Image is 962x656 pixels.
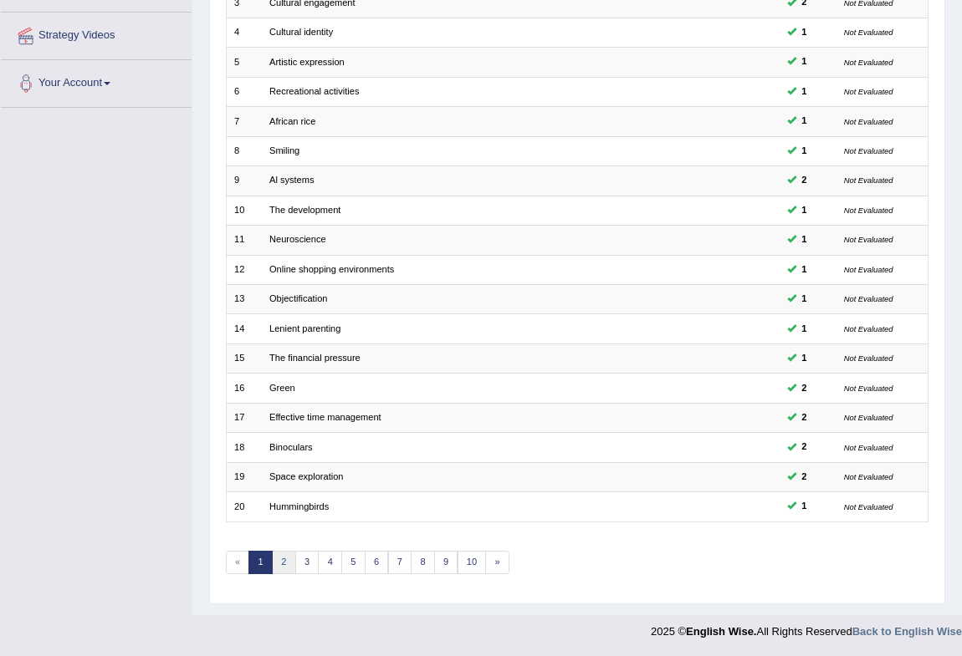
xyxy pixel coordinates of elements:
[844,472,893,481] small: Not Evaluated
[269,234,326,244] a: Neuroscience
[844,502,893,511] small: Not Evaluated
[796,25,812,40] span: You can still take this question
[796,144,812,159] span: You can still take this question
[226,285,262,314] td: 13
[411,551,435,574] a: 8
[458,551,487,574] a: 10
[365,551,389,574] a: 6
[318,551,342,574] a: 4
[269,116,315,126] a: African rice
[844,175,893,185] small: Not Evaluated
[844,87,893,96] small: Not Evaluated
[796,292,812,307] span: You can still take this question
[226,433,262,462] td: 18
[796,114,812,129] span: You can still take this question
[844,265,893,274] small: Not Evaluated
[844,28,893,37] small: Not Evaluated
[796,84,812,99] span: You can still take this question
[852,625,962,638] a: Back to English Wise
[248,551,273,574] a: 1
[686,625,756,638] strong: English Wise.
[269,175,314,185] a: Al systems
[226,255,262,284] td: 12
[269,57,345,67] a: Artistic expression
[269,383,295,393] a: Green
[226,226,262,255] td: 11
[844,294,893,303] small: Not Evaluated
[226,136,262,165] td: 8
[269,86,359,96] a: Recreational activities
[226,403,262,432] td: 17
[269,323,340,333] a: Lenient parenting
[796,54,812,69] span: You can still take this question
[796,203,812,218] span: You can still take this question
[796,381,812,396] span: You can still take this question
[269,293,327,303] a: Objectification
[226,77,262,106] td: 6
[796,410,812,425] span: You can still take this question
[226,48,262,77] td: 5
[269,471,343,481] a: Space exploration
[295,551,320,574] a: 3
[844,58,893,67] small: Not Evaluated
[226,18,262,47] td: 4
[269,353,361,363] a: The financial pressure
[434,551,458,574] a: 9
[226,374,262,403] td: 16
[844,117,893,126] small: Not Evaluated
[269,501,329,511] a: Hummingbirds
[226,462,262,491] td: 19
[844,443,893,452] small: Not Evaluated
[269,145,299,155] a: Smiling
[651,615,962,639] div: 2025 © All Rights Reserved
[269,205,340,215] a: The development
[226,343,262,373] td: 15
[796,262,812,277] span: You can still take this question
[226,551,250,574] span: «
[796,440,812,455] span: You can still take this question
[1,60,192,102] a: Your Account
[226,107,262,136] td: 7
[269,442,313,452] a: Binoculars
[226,196,262,225] td: 10
[844,324,893,333] small: Not Evaluated
[796,499,812,514] span: You can still take this question
[269,264,394,274] a: Online shopping environments
[844,235,893,244] small: Not Evaluated
[341,551,366,574] a: 5
[226,492,262,521] td: 20
[796,470,812,485] span: You can still take this question
[388,551,412,574] a: 7
[485,551,509,574] a: »
[226,166,262,196] td: 9
[796,173,812,188] span: You can still take this question
[226,314,262,343] td: 14
[844,384,893,393] small: Not Evaluated
[844,353,893,363] small: Not Evaluated
[844,146,893,155] small: Not Evaluated
[269,412,381,422] a: Effective time management
[796,351,812,366] span: You can still take this question
[844,206,893,215] small: Not Evaluated
[796,322,812,337] span: You can still take this question
[844,413,893,422] small: Not Evaluated
[796,232,812,247] span: You can still take this question
[269,27,333,37] a: Cultural identity
[272,551,296,574] a: 2
[1,13,192,54] a: Strategy Videos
